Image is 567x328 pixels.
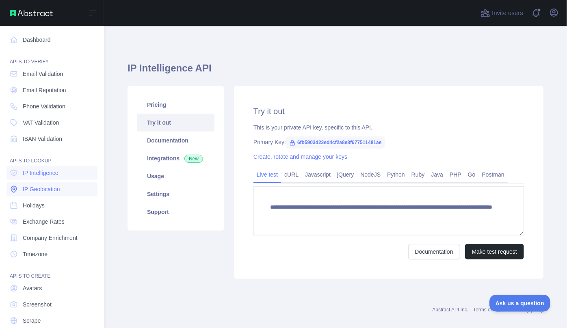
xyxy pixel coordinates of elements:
[23,185,60,193] span: IP Geolocation
[23,234,78,242] span: Company Enrichment
[286,136,385,149] span: 6fb5903d22ed4cf2a8e8f677511481ae
[6,132,97,146] a: IBAN Validation
[23,284,42,292] span: Avatars
[23,317,41,325] span: Scrape
[137,203,214,221] a: Support
[253,168,281,181] a: Live test
[446,168,465,181] a: PHP
[6,32,97,47] a: Dashboard
[428,168,447,181] a: Java
[23,86,66,94] span: Email Reputation
[6,67,97,81] a: Email Validation
[281,168,302,181] a: cURL
[128,62,543,81] h1: IP Intelligence API
[253,106,524,117] h2: Try it out
[10,10,53,16] img: Abstract API
[137,114,214,132] a: Try it out
[23,250,48,258] span: Timezone
[23,135,62,143] span: IBAN Validation
[465,244,524,259] button: Make test request
[23,218,65,226] span: Exchange Rates
[6,297,97,312] a: Screenshot
[6,83,97,97] a: Email Reputation
[6,166,97,180] a: IP Intelligence
[6,115,97,130] a: VAT Validation
[184,155,203,163] span: New
[253,123,524,132] div: This is your private API key, specific to this API.
[408,244,460,259] a: Documentation
[334,168,357,181] a: jQuery
[137,185,214,203] a: Settings
[6,313,97,328] a: Scrape
[23,119,59,127] span: VAT Validation
[492,9,523,18] span: Invite users
[137,132,214,149] a: Documentation
[137,167,214,185] a: Usage
[479,6,525,19] button: Invite users
[473,307,509,313] a: Terms of service
[6,281,97,296] a: Avatars
[6,182,97,196] a: IP Geolocation
[6,231,97,245] a: Company Enrichment
[357,168,384,181] a: NodeJS
[23,102,65,110] span: Phone Validation
[6,214,97,229] a: Exchange Rates
[479,168,508,181] a: Postman
[137,96,214,114] a: Pricing
[137,149,214,167] a: Integrations New
[23,201,45,209] span: Holidays
[465,168,479,181] a: Go
[23,169,58,177] span: IP Intelligence
[384,168,408,181] a: Python
[408,168,428,181] a: Ruby
[6,263,97,279] div: API'S TO CREATE
[6,247,97,261] a: Timezone
[23,70,63,78] span: Email Validation
[6,49,97,65] div: API'S TO VERIFY
[489,295,551,312] iframe: Toggle Customer Support
[302,168,334,181] a: Javascript
[253,138,524,146] div: Primary Key:
[433,307,469,313] a: Abstract API Inc.
[6,99,97,114] a: Phone Validation
[6,148,97,164] div: API'S TO LOOKUP
[253,153,347,160] a: Create, rotate and manage your keys
[6,198,97,213] a: Holidays
[23,300,52,309] span: Screenshot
